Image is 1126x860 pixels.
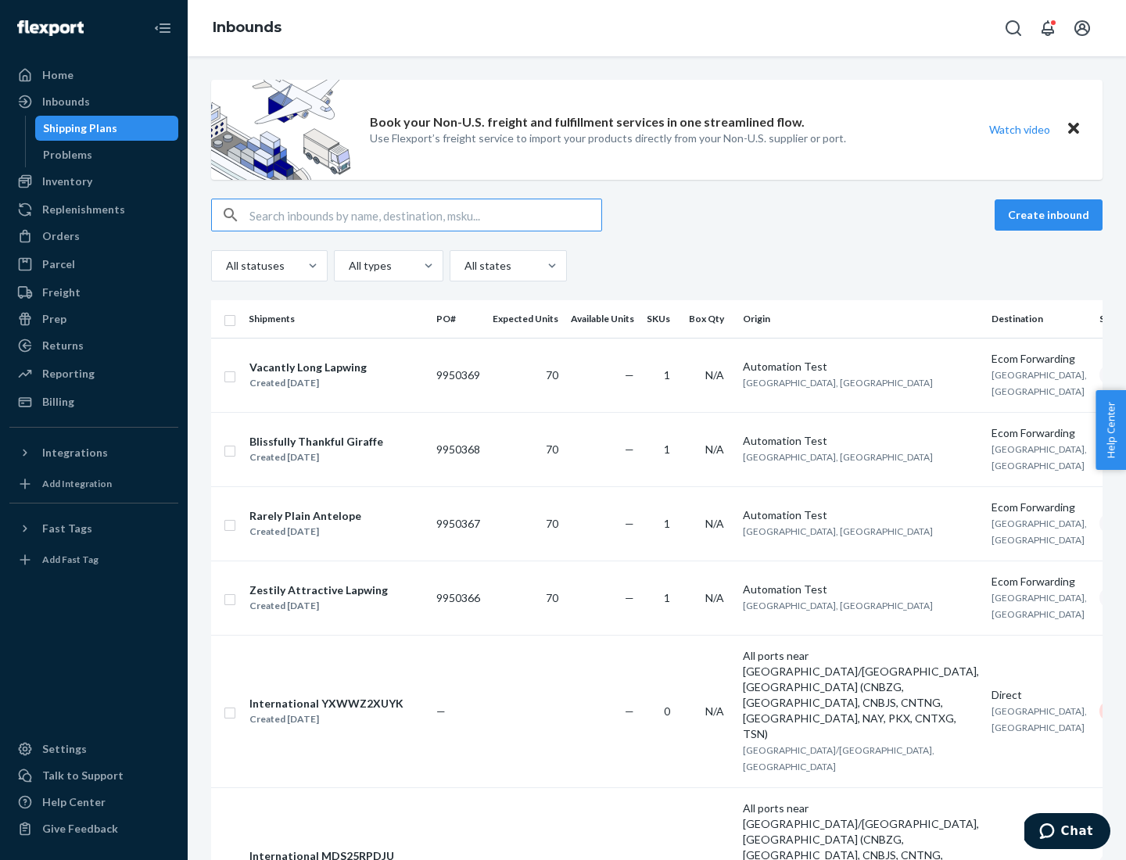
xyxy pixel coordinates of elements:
button: Create inbound [995,199,1103,231]
span: [GEOGRAPHIC_DATA], [GEOGRAPHIC_DATA] [743,600,933,611]
div: Zestily Attractive Lapwing [249,582,388,598]
th: Expected Units [486,300,565,338]
a: Returns [9,333,178,358]
span: [GEOGRAPHIC_DATA], [GEOGRAPHIC_DATA] [992,705,1087,733]
div: Automation Test [743,359,979,374]
a: Billing [9,389,178,414]
div: Inbounds [42,94,90,109]
a: Parcel [9,252,178,277]
td: 9950366 [430,561,486,635]
span: [GEOGRAPHIC_DATA]/[GEOGRAPHIC_DATA], [GEOGRAPHIC_DATA] [743,744,934,772]
div: Help Center [42,794,106,810]
div: International YXWWZ2XUYK [249,696,403,711]
input: All statuses [224,258,226,274]
a: Add Fast Tag [9,547,178,572]
th: PO# [430,300,486,338]
img: Flexport logo [17,20,84,36]
a: Help Center [9,790,178,815]
input: All types [347,258,349,274]
div: Billing [42,394,74,410]
button: Fast Tags [9,516,178,541]
th: SKUs [640,300,683,338]
div: Prep [42,311,66,327]
a: Inventory [9,169,178,194]
div: Settings [42,741,87,757]
div: Integrations [42,445,108,460]
div: Created [DATE] [249,711,403,727]
a: Shipping Plans [35,116,179,141]
span: N/A [705,368,724,382]
div: Vacantly Long Lapwing [249,360,367,375]
button: Help Center [1096,390,1126,470]
a: Replenishments [9,197,178,222]
div: Inventory [42,174,92,189]
span: — [625,443,634,456]
span: [GEOGRAPHIC_DATA], [GEOGRAPHIC_DATA] [992,592,1087,620]
span: 70 [546,368,558,382]
a: Inbounds [213,19,281,36]
a: Inbounds [9,89,178,114]
span: — [625,368,634,382]
span: 1 [664,443,670,456]
a: Prep [9,306,178,331]
th: Shipments [242,300,430,338]
div: Shipping Plans [43,120,117,136]
span: 1 [664,517,670,530]
span: [GEOGRAPHIC_DATA], [GEOGRAPHIC_DATA] [743,525,933,537]
div: Give Feedback [42,821,118,837]
span: N/A [705,591,724,604]
a: Add Integration [9,471,178,496]
div: Freight [42,285,81,300]
div: Returns [42,338,84,353]
th: Origin [737,300,985,338]
div: Direct [992,687,1087,703]
div: Ecom Forwarding [992,574,1087,589]
div: Created [DATE] [249,375,367,391]
span: — [625,517,634,530]
a: Orders [9,224,178,249]
button: Close [1063,118,1084,141]
div: Automation Test [743,507,979,523]
span: N/A [705,517,724,530]
td: 9950367 [430,486,486,561]
span: 1 [664,368,670,382]
div: Ecom Forwarding [992,425,1087,441]
button: Talk to Support [9,763,178,788]
div: Created [DATE] [249,450,383,465]
a: Home [9,63,178,88]
a: Problems [35,142,179,167]
span: [GEOGRAPHIC_DATA], [GEOGRAPHIC_DATA] [992,443,1087,471]
div: Reporting [42,366,95,382]
div: Add Fast Tag [42,553,99,566]
div: Automation Test [743,433,979,449]
button: Watch video [979,118,1060,141]
iframe: Opens a widget where you can chat to one of our agents [1024,813,1110,852]
div: Problems [43,147,92,163]
div: Fast Tags [42,521,92,536]
a: Reporting [9,361,178,386]
span: [GEOGRAPHIC_DATA], [GEOGRAPHIC_DATA] [743,451,933,463]
input: All states [463,258,464,274]
button: Integrations [9,440,178,465]
button: Close Navigation [147,13,178,44]
ol: breadcrumbs [200,5,294,51]
button: Open account menu [1067,13,1098,44]
div: Home [42,67,74,83]
button: Open notifications [1032,13,1063,44]
div: All ports near [GEOGRAPHIC_DATA]/[GEOGRAPHIC_DATA], [GEOGRAPHIC_DATA] (CNBZG, [GEOGRAPHIC_DATA], ... [743,648,979,742]
input: Search inbounds by name, destination, msku... [249,199,601,231]
div: Rarely Plain Antelope [249,508,361,524]
th: Destination [985,300,1093,338]
div: Created [DATE] [249,524,361,539]
span: — [436,704,446,718]
span: 70 [546,443,558,456]
span: 0 [664,704,670,718]
td: 9950369 [430,338,486,412]
div: Blissfully Thankful Giraffe [249,434,383,450]
div: Created [DATE] [249,598,388,614]
span: 70 [546,591,558,604]
a: Settings [9,736,178,761]
th: Box Qty [683,300,737,338]
span: 70 [546,517,558,530]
